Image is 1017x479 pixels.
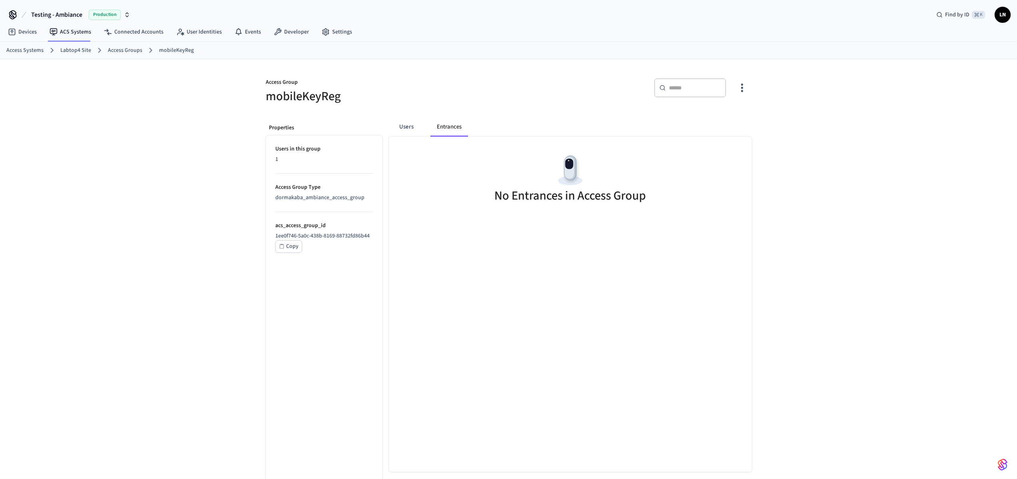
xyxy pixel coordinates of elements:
span: LN [995,8,1010,22]
div: 1 [275,155,373,164]
a: mobileKeyReg [159,46,194,55]
a: Access Groups [108,46,142,55]
img: SeamLogoGradient.69752ec5.svg [998,458,1007,471]
span: ⌘ K [972,11,985,19]
p: Users in this group [275,145,373,153]
button: Entrances [430,117,468,137]
a: Labtop4 Site [60,46,91,55]
span: Production [89,10,121,20]
button: LN [995,7,1011,23]
span: Testing - Ambiance [31,10,82,20]
a: User Identities [170,25,228,39]
h5: No Entrances in Access Group [494,188,646,204]
p: acs_access_group_id [275,222,373,230]
a: Access Systems [6,46,44,55]
a: Settings [315,25,358,39]
p: Access Group [266,78,504,88]
div: dormakaba_ambiance_access_group [275,194,373,202]
div: Find by ID⌘ K [930,8,991,22]
a: Devices [2,25,43,39]
a: Events [228,25,267,39]
img: Devices Empty State [552,152,588,188]
h5: mobileKeyReg [266,88,504,105]
p: Properties [269,124,379,132]
button: Copy [275,240,302,253]
button: Users [392,117,421,137]
p: 1ee0f746-5a0c-438b-8169-88732fd86b44 [275,232,373,240]
a: Connected Accounts [98,25,170,39]
span: Find by ID [945,11,969,19]
a: Developer [267,25,315,39]
div: Copy [286,241,299,251]
a: ACS Systems [43,25,98,39]
p: Access Group Type [275,183,373,192]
